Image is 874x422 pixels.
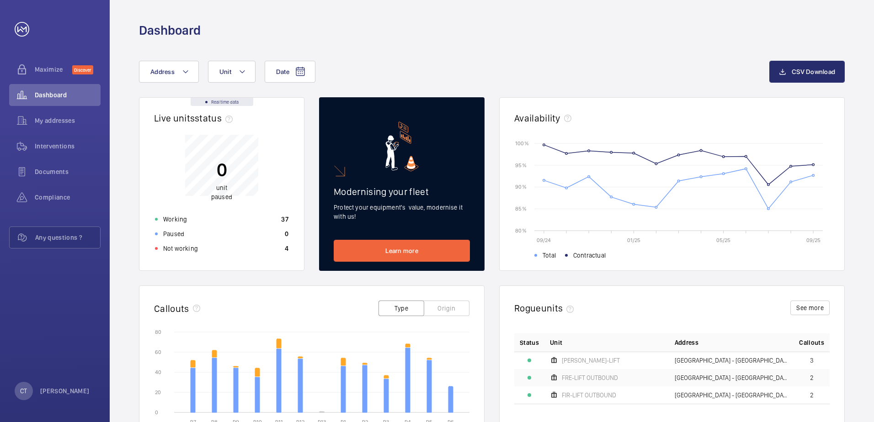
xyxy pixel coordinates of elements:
[334,186,470,197] h2: Modernising your fleet
[769,61,845,83] button: CSV Download
[385,121,419,171] img: marketing-card.svg
[792,68,835,75] span: CSV Download
[514,112,560,124] h2: Availability
[155,389,161,396] text: 20
[154,112,236,124] h2: Live units
[285,244,288,253] p: 4
[562,375,618,381] span: FRE-LIFT OUTBOUND
[515,227,527,233] text: 80 %
[627,237,640,243] text: 01/25
[219,68,231,75] span: Unit
[716,237,730,243] text: 05/25
[155,409,158,416] text: 0
[163,244,198,253] p: Not working
[562,392,616,398] span: FIR-LIFT OUTBOUND
[35,116,101,125] span: My addresses
[35,193,101,202] span: Compliance
[520,338,539,347] p: Status
[155,369,161,375] text: 40
[150,68,175,75] span: Address
[514,302,577,314] h2: Rogue
[541,302,578,314] span: units
[139,22,201,39] h1: Dashboard
[276,68,289,75] span: Date
[211,158,232,181] p: 0
[281,215,288,224] p: 37
[211,183,232,201] p: unit
[20,386,27,396] p: CT
[675,357,789,364] span: [GEOGRAPHIC_DATA] - [GEOGRAPHIC_DATA],
[810,357,814,364] span: 3
[543,251,556,260] span: Total
[35,90,101,100] span: Dashboard
[334,203,470,221] p: Protect your equipment's value, modernise it with us!
[515,184,527,190] text: 90 %
[155,349,161,355] text: 60
[515,140,529,146] text: 100 %
[675,338,698,347] span: Address
[35,65,72,74] span: Maximize
[265,61,315,83] button: Date
[810,375,814,381] span: 2
[810,392,814,398] span: 2
[515,162,527,168] text: 95 %
[139,61,199,83] button: Address
[573,251,606,260] span: Contractual
[799,338,824,347] span: Callouts
[790,301,830,315] button: See more
[155,329,161,335] text: 80
[35,167,101,176] span: Documents
[515,206,527,212] text: 85 %
[675,392,789,398] span: [GEOGRAPHIC_DATA] - [GEOGRAPHIC_DATA],
[211,193,232,200] span: paused
[806,237,821,243] text: 09/25
[72,65,93,74] span: Discover
[675,375,789,381] span: [GEOGRAPHIC_DATA] - [GEOGRAPHIC_DATA],
[334,240,470,262] a: Learn more
[195,112,236,124] span: status
[208,61,256,83] button: Unit
[285,229,288,238] p: 0
[163,215,187,224] p: Working
[537,237,551,243] text: 09/24
[35,142,101,151] span: Interventions
[191,98,253,106] div: Real time data
[40,386,90,396] p: [PERSON_NAME]
[562,357,620,364] span: [PERSON_NAME]-LIFT
[163,229,184,238] p: Paused
[550,338,562,347] span: Unit
[154,303,189,314] h2: Callouts
[424,301,469,316] button: Origin
[378,301,424,316] button: Type
[35,233,100,242] span: Any questions ?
